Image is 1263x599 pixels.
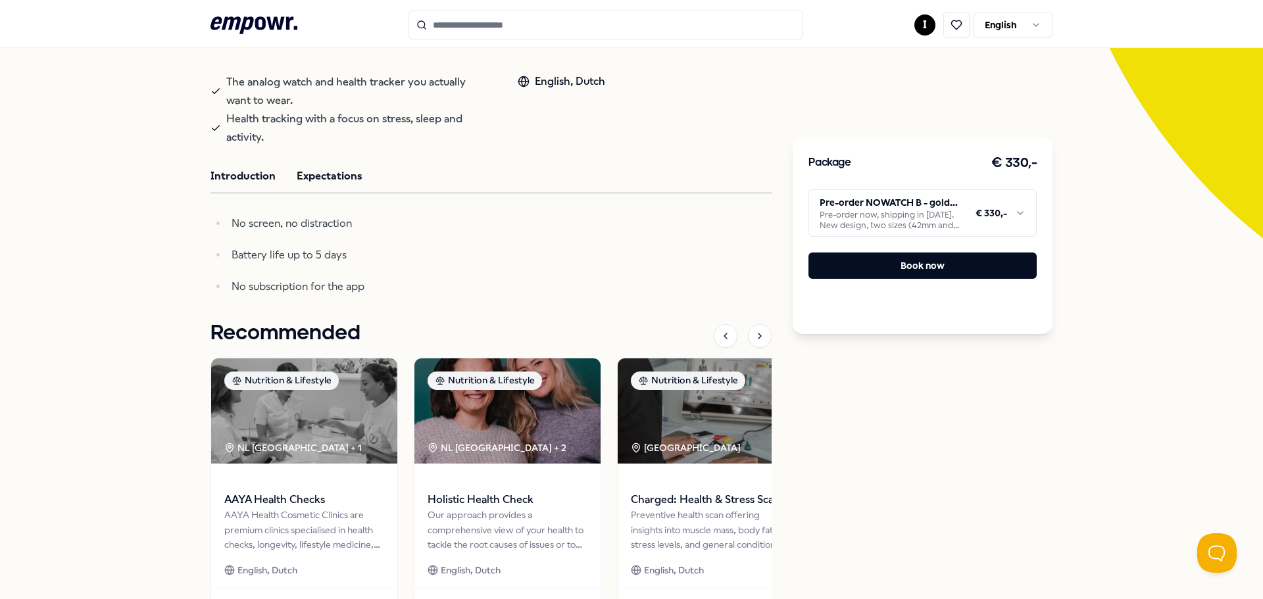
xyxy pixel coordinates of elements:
[914,14,935,36] button: I
[808,252,1037,279] button: Book now
[991,153,1037,174] h3: € 330,-
[224,508,384,552] div: AAYA Health Cosmetic Clinics are premium clinics specialised in health checks, longevity, lifesty...
[428,508,587,552] div: Our approach provides a comprehensive view of your health to tackle the root causes of issues or ...
[409,11,803,39] input: Search for products, categories or subcategories
[631,371,745,390] div: Nutrition & Lifestyle
[226,73,491,110] span: The analog watch and health tracker you actually want to wear.
[631,491,791,508] span: Charged: Health & Stress Scan
[224,441,362,455] div: NL [GEOGRAPHIC_DATA] + 1
[414,358,601,464] img: package image
[211,358,397,464] img: package image
[518,73,605,90] div: English, Dutch
[224,491,384,508] span: AAYA Health Checks
[237,563,297,577] span: English, Dutch
[1197,533,1237,573] iframe: Help Scout Beacon - Open
[618,358,804,464] img: package image
[441,563,501,577] span: English, Dutch
[808,155,851,172] h3: Package
[428,441,566,455] div: NL [GEOGRAPHIC_DATA] + 2
[297,168,362,185] button: Expectations
[631,508,791,552] div: Preventive health scan offering insights into muscle mass, body fat, stress levels, and general c...
[210,168,276,185] button: Introduction
[428,371,542,390] div: Nutrition & Lifestyle
[226,110,491,147] span: Health tracking with a focus on stress, sleep and activity.
[210,317,360,350] h1: Recommended
[644,563,704,577] span: English, Dutch
[232,214,638,233] p: No screen, no distraction
[631,441,743,455] div: [GEOGRAPHIC_DATA]
[428,491,587,508] span: Holistic Health Check
[232,246,638,264] p: Battery life up to 5 days
[232,277,638,296] p: No subscription for the app
[224,371,339,390] div: Nutrition & Lifestyle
